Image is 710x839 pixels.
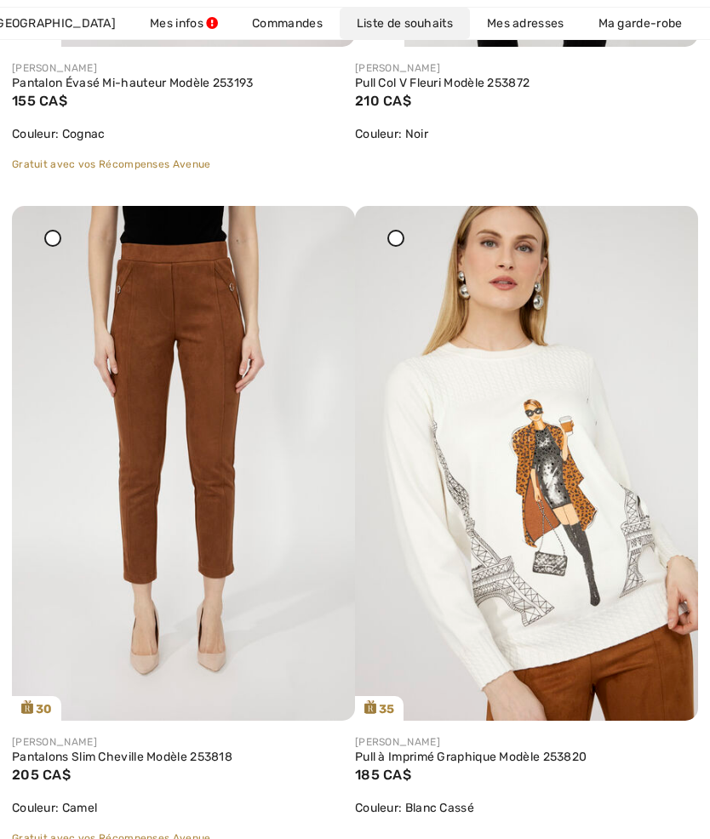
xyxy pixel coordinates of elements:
a: Pull Col V Fleuri Modèle 253872 [355,76,698,91]
a: Mes adresses [470,8,581,39]
div: Couleur: Blanc Cassé [355,799,698,817]
span: 205 CA$ [12,767,71,783]
span: 210 CA$ [355,93,411,109]
a: Liste de souhaits [340,8,470,39]
div: [PERSON_NAME] [12,734,355,750]
div: [PERSON_NAME] [355,60,698,76]
a: Pantalons Slim Cheville Modèle 253818 [12,750,355,765]
div: [PERSON_NAME] [12,60,355,76]
a: Mes infos [133,8,235,39]
img: frank-lyman-sweaters-cardigans-off-white_253820_1_b8be_search.jpg [355,206,698,721]
a: Pull à Imprimé Graphique Modèle 253820 [355,750,698,765]
div: [PERSON_NAME] [355,734,698,750]
div: Couleur: Noir [355,125,698,143]
a: 30 [12,206,355,721]
div: Gratuit avec vos Récompenses Avenue [12,157,355,172]
a: Commandes [235,8,340,39]
span: 155 CA$ [12,93,67,109]
span: 185 CA$ [355,767,411,783]
a: 35 [355,206,698,721]
div: Couleur: Cognac [12,125,355,143]
img: frank-lyman-pants-camel_253818_1_0abc_search.jpg [12,206,355,721]
a: Ma garde-robe [581,8,700,39]
a: Pantalon Évasé Mi-hauteur Modèle 253193 [12,76,355,91]
div: Couleur: Camel [12,799,355,817]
